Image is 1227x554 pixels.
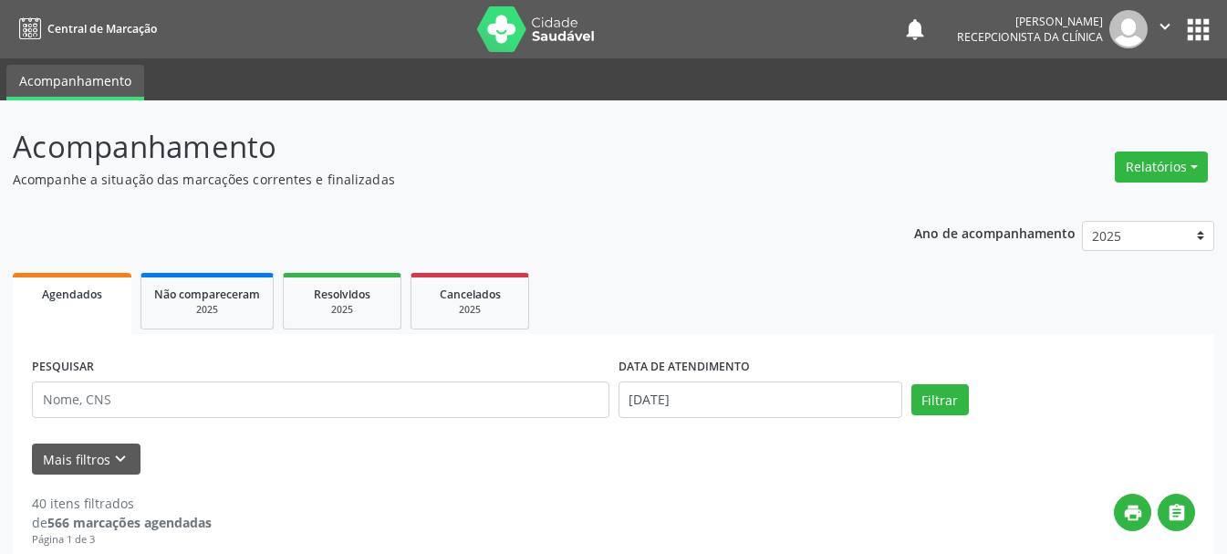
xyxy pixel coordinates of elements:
label: DATA DE ATENDIMENTO [619,353,750,382]
button: Mais filtroskeyboard_arrow_down [32,444,140,476]
i:  [1155,16,1175,37]
input: Selecione um intervalo [619,382,902,418]
div: [PERSON_NAME] [957,14,1103,29]
button: apps [1182,14,1214,46]
i:  [1167,503,1187,523]
button:  [1148,10,1182,48]
p: Acompanhe a situação das marcações correntes e finalizadas [13,170,854,189]
a: Central de Marcação [13,14,157,44]
span: Não compareceram [154,287,260,302]
span: Recepcionista da clínica [957,29,1103,45]
p: Ano de acompanhamento [914,221,1076,244]
div: Página 1 de 3 [32,532,212,548]
button: notifications [902,16,928,42]
button: print [1114,494,1151,531]
div: 2025 [154,303,260,317]
div: 40 itens filtrados [32,494,212,513]
span: Central de Marcação [47,21,157,37]
div: 2025 [296,303,388,317]
div: de [32,513,212,532]
div: 2025 [424,303,515,317]
a: Acompanhamento [6,65,144,100]
img: img [1109,10,1148,48]
input: Nome, CNS [32,382,609,418]
span: Cancelados [440,287,501,302]
i: keyboard_arrow_down [110,449,130,469]
i: print [1123,503,1143,523]
button: Filtrar [911,384,969,415]
button: Relatórios [1115,152,1208,183]
label: PESQUISAR [32,353,94,382]
strong: 566 marcações agendadas [47,514,212,531]
span: Agendados [42,287,102,302]
span: Resolvidos [314,287,370,302]
button:  [1158,494,1195,531]
p: Acompanhamento [13,124,854,170]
